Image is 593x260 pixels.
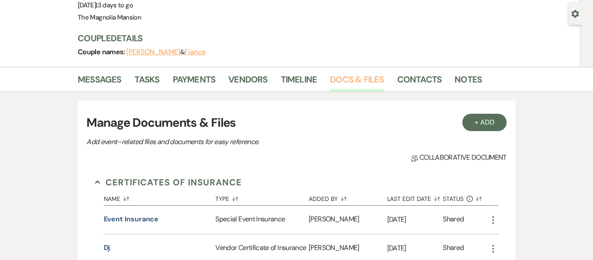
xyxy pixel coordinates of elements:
[281,72,317,92] a: Timeline
[126,48,206,56] span: &
[104,214,159,224] button: Event insurance
[387,243,443,254] p: [DATE]
[95,176,242,189] button: Certificates of Insurance
[173,72,216,92] a: Payments
[309,206,387,234] div: [PERSON_NAME]
[96,1,133,10] span: |
[78,72,122,92] a: Messages
[455,72,482,92] a: Notes
[184,49,206,56] button: Fiance
[387,214,443,225] p: [DATE]
[78,13,141,22] span: The Magnolia Mansion
[98,1,133,10] span: 3 days to go
[104,189,216,205] button: Name
[443,196,464,202] span: Status
[443,214,464,226] div: Shared
[571,9,579,17] button: Open lead details
[215,189,309,205] button: Type
[104,243,110,253] button: dj
[86,114,507,132] h3: Manage Documents & Files
[387,189,443,205] button: Last Edit Date
[330,72,384,92] a: Docs & Files
[78,32,564,44] h3: Couple Details
[443,243,464,254] div: Shared
[78,1,133,10] span: [DATE]
[135,72,160,92] a: Tasks
[215,206,309,234] div: Special Event Insurance
[78,47,126,56] span: Couple names:
[309,189,387,205] button: Added By
[86,136,390,148] p: Add event–related files and documents for easy reference.
[397,72,442,92] a: Contacts
[443,189,488,205] button: Status
[126,49,180,56] button: [PERSON_NAME]
[462,114,507,131] button: + Add
[411,152,507,163] span: Collaborative document
[228,72,267,92] a: Vendors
